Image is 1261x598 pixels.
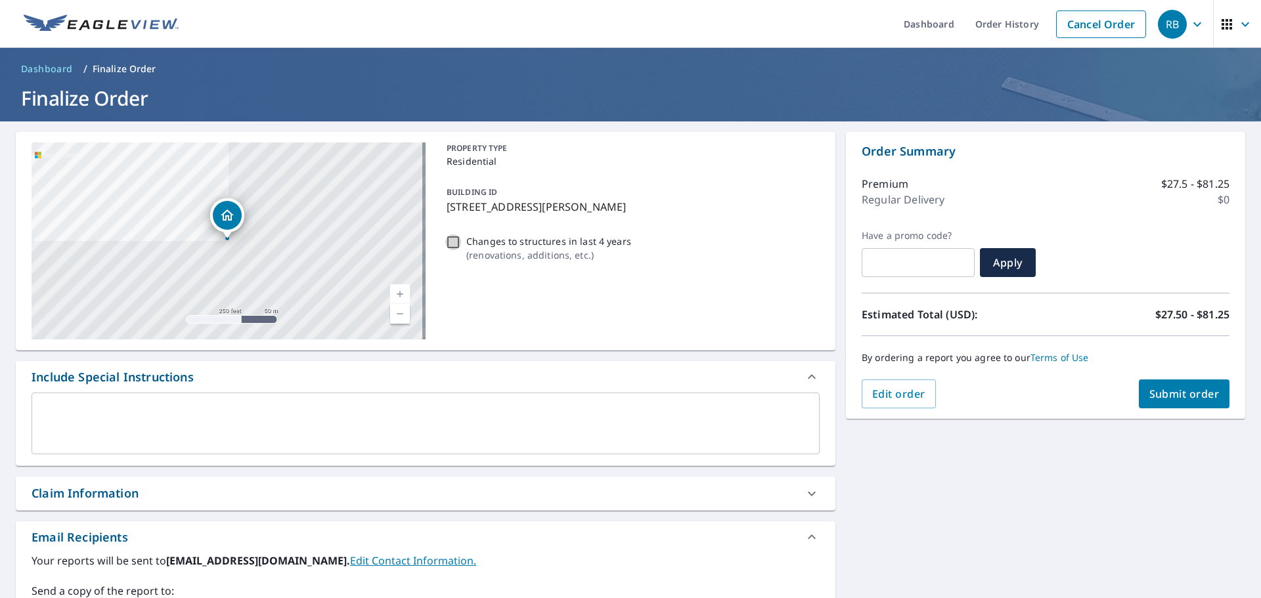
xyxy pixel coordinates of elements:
[32,368,194,386] div: Include Special Instructions
[24,14,179,34] img: EV Logo
[447,186,497,198] p: BUILDING ID
[862,230,975,242] label: Have a promo code?
[1158,10,1187,39] div: RB
[32,528,128,546] div: Email Recipients
[16,361,835,393] div: Include Special Instructions
[862,379,936,408] button: Edit order
[32,484,139,502] div: Claim Information
[16,58,1245,79] nav: breadcrumb
[1056,11,1146,38] a: Cancel Order
[16,521,835,553] div: Email Recipients
[16,85,1245,112] h1: Finalize Order
[980,248,1036,277] button: Apply
[390,284,410,304] a: Current Level 17, Zoom In
[210,198,244,239] div: Dropped pin, building 1, Residential property, 4700 Lichen Ln Manhattan, KS 66503
[447,199,814,215] p: [STREET_ADDRESS][PERSON_NAME]
[16,58,78,79] a: Dashboard
[166,553,350,568] b: [EMAIL_ADDRESS][DOMAIN_NAME].
[1161,176,1229,192] p: $27.5 - $81.25
[466,234,631,248] p: Changes to structures in last 4 years
[1030,351,1089,364] a: Terms of Use
[466,248,631,262] p: ( renovations, additions, etc. )
[862,192,944,207] p: Regular Delivery
[862,176,908,192] p: Premium
[83,61,87,77] li: /
[1149,387,1220,401] span: Submit order
[862,142,1229,160] p: Order Summary
[1139,379,1230,408] button: Submit order
[990,255,1025,270] span: Apply
[447,154,814,168] p: Residential
[447,142,814,154] p: PROPERTY TYPE
[872,387,925,401] span: Edit order
[1218,192,1229,207] p: $0
[862,352,1229,364] p: By ordering a report you agree to our
[93,62,156,75] p: Finalize Order
[16,477,835,510] div: Claim Information
[350,553,476,568] a: EditContactInfo
[32,553,820,568] label: Your reports will be sent to
[1155,307,1229,322] p: $27.50 - $81.25
[390,304,410,324] a: Current Level 17, Zoom Out
[862,307,1046,322] p: Estimated Total (USD):
[21,62,73,75] span: Dashboard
